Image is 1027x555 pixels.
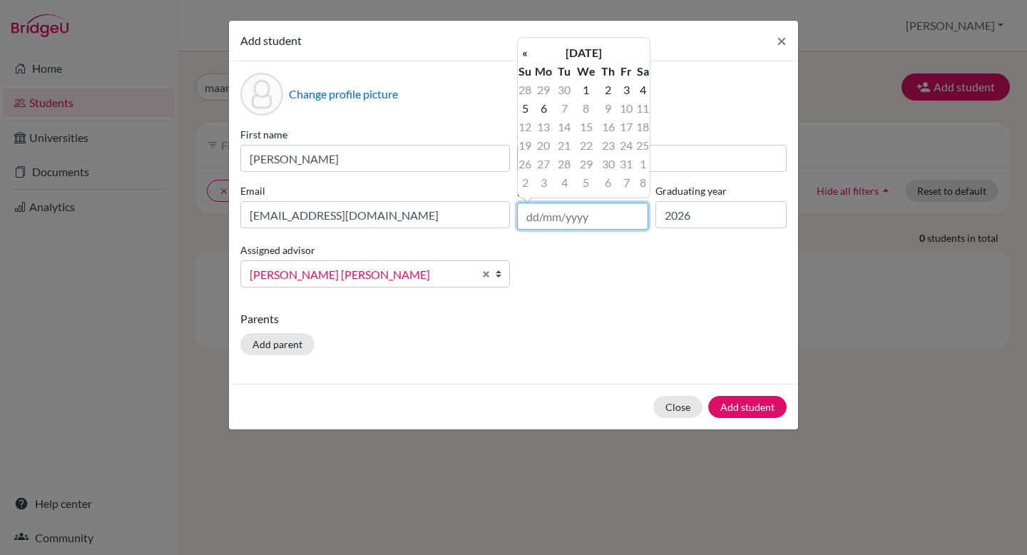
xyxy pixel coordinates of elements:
[517,127,787,142] label: Surname
[573,81,598,99] td: 1
[518,99,532,118] td: 5
[518,136,532,155] td: 19
[518,155,532,173] td: 26
[635,62,650,81] th: Sa
[250,265,474,284] span: [PERSON_NAME] [PERSON_NAME]
[635,118,650,136] td: 18
[517,203,648,230] input: dd/mm/yyyy
[635,173,650,192] td: 8
[240,310,787,327] p: Parents
[240,127,510,142] label: First name
[653,396,702,418] button: Close
[240,333,315,355] button: Add parent
[518,81,532,99] td: 28
[532,44,635,62] th: [DATE]
[573,99,598,118] td: 8
[765,21,798,61] button: Close
[518,62,532,81] th: Su
[598,118,617,136] td: 16
[573,173,598,192] td: 5
[518,44,532,62] th: «
[556,118,573,136] td: 14
[556,173,573,192] td: 4
[618,118,635,136] td: 17
[532,81,556,99] td: 29
[556,62,573,81] th: Tu
[573,62,598,81] th: We
[518,173,532,192] td: 2
[556,81,573,99] td: 30
[635,136,650,155] td: 25
[618,81,635,99] td: 3
[532,99,556,118] td: 6
[532,136,556,155] td: 20
[573,136,598,155] td: 22
[240,243,315,258] label: Assigned advisor
[532,155,556,173] td: 27
[618,136,635,155] td: 24
[777,30,787,51] span: ×
[635,99,650,118] td: 11
[556,136,573,155] td: 21
[655,183,787,198] label: Graduating year
[708,396,787,418] button: Add student
[556,99,573,118] td: 7
[532,173,556,192] td: 3
[532,118,556,136] td: 13
[240,73,283,116] div: Profile picture
[598,155,617,173] td: 30
[598,173,617,192] td: 6
[573,118,598,136] td: 15
[618,99,635,118] td: 10
[573,155,598,173] td: 29
[556,155,573,173] td: 28
[618,173,635,192] td: 7
[598,136,617,155] td: 23
[618,155,635,173] td: 31
[240,183,510,198] label: Email
[618,62,635,81] th: Fr
[598,99,617,118] td: 9
[240,34,302,47] span: Add student
[532,62,556,81] th: Mo
[635,155,650,173] td: 1
[518,118,532,136] td: 12
[598,81,617,99] td: 2
[635,81,650,99] td: 4
[598,62,617,81] th: Th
